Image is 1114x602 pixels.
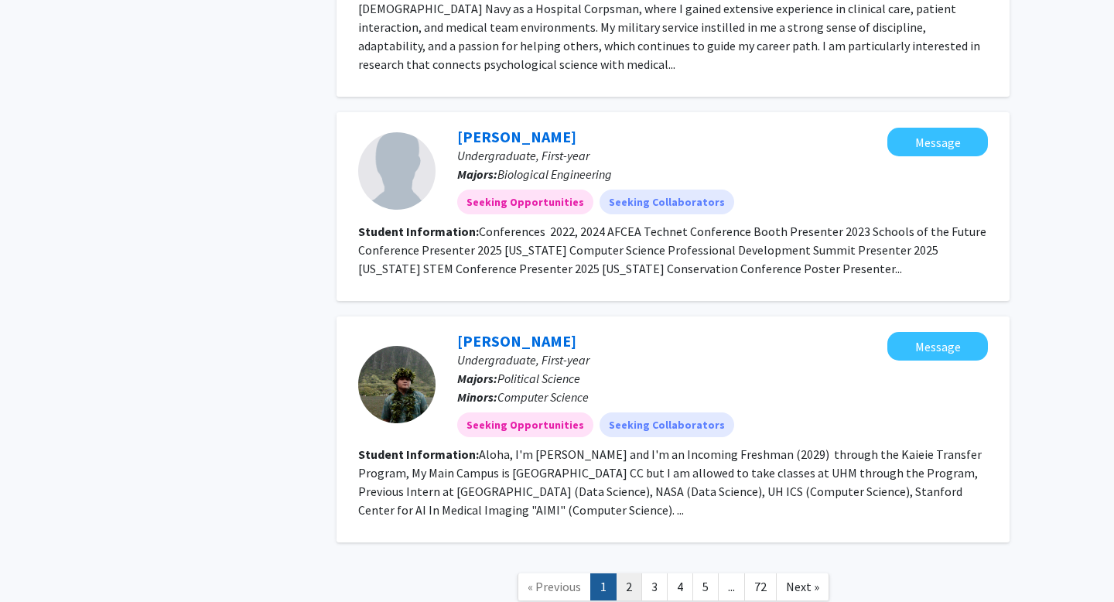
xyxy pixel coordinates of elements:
a: [PERSON_NAME] [457,127,576,146]
span: Political Science [497,371,580,386]
a: 5 [692,573,719,600]
fg-read-more: Conferences 2022, 2024 AFCEA Technet Conference Booth Presenter 2023 Schools of the Future Confer... [358,224,986,276]
span: « Previous [528,579,581,594]
span: Computer Science [497,389,589,405]
a: Next [776,573,829,600]
a: Previous Page [518,573,591,600]
mat-chip: Seeking Opportunities [457,190,593,214]
mat-chip: Seeking Opportunities [457,412,593,437]
mat-chip: Seeking Collaborators [600,412,734,437]
button: Message Dylan Cablayan [887,332,988,361]
b: Student Information: [358,224,479,239]
b: Minors: [457,389,497,405]
span: ... [728,579,735,594]
b: Student Information: [358,446,479,462]
span: Undergraduate, First-year [457,148,589,163]
a: 4 [667,573,693,600]
a: 3 [641,573,668,600]
span: Biological Engineering [497,166,612,182]
mat-chip: Seeking Collaborators [600,190,734,214]
a: 1 [590,573,617,600]
span: Next » [786,579,819,594]
a: 2 [616,573,642,600]
button: Message Leilani Phan [887,128,988,156]
a: 72 [744,573,777,600]
b: Majors: [457,371,497,386]
a: [PERSON_NAME] [457,331,576,351]
b: Majors: [457,166,497,182]
iframe: Chat [12,532,66,590]
span: Undergraduate, First-year [457,352,589,368]
fg-read-more: Aloha, I'm [PERSON_NAME] and I'm an Incoming Freshman (2029) through the Kaieie Transfer Program,... [358,446,982,518]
